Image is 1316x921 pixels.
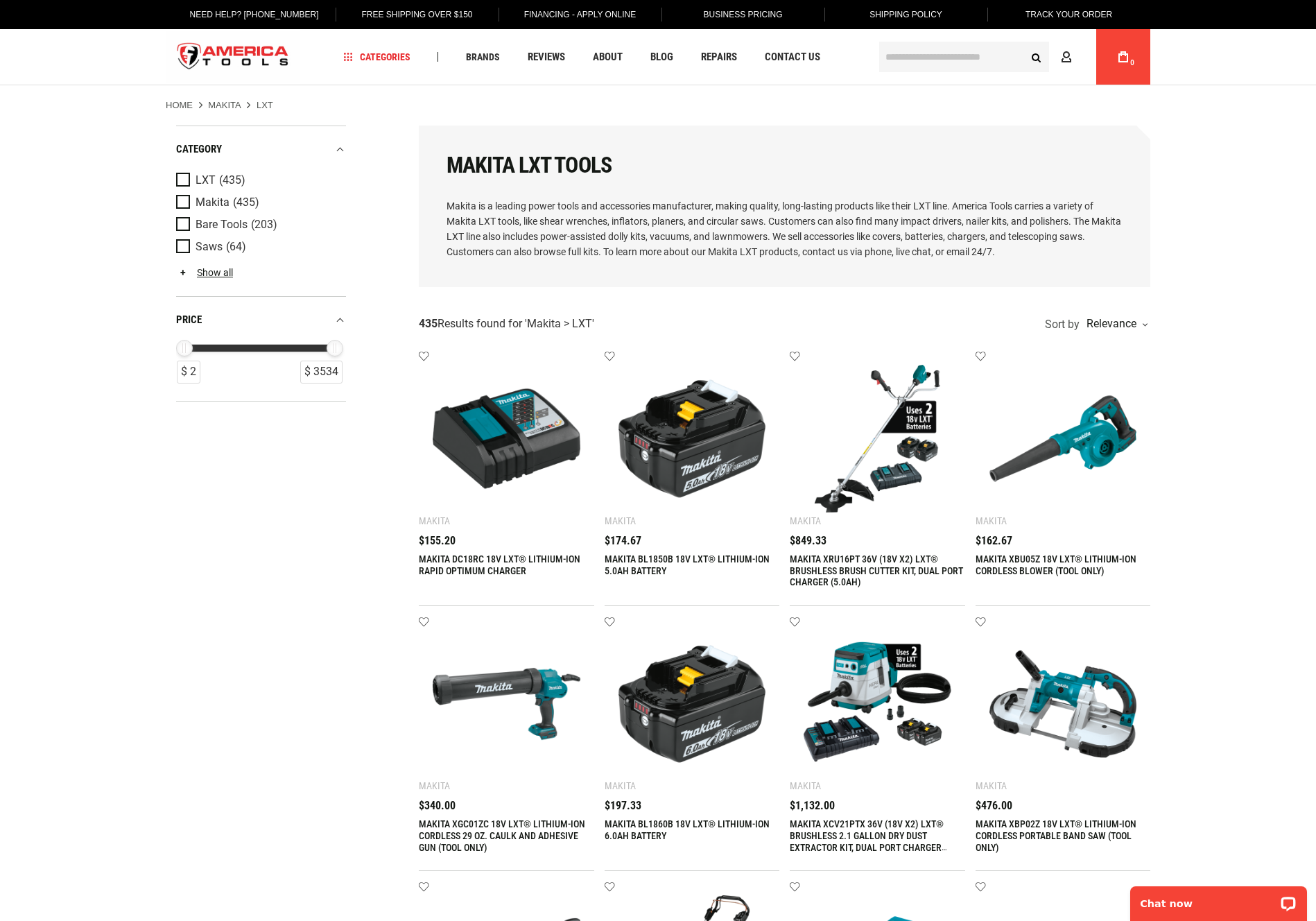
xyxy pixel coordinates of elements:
img: MAKITA BL1860B 18V LXT® LITHIUM-ION 6.0AH BATTERY [618,630,766,778]
a: MAKITA XBU05Z 18V LXT® LITHIUM-ION CORDLESS BLOWER (TOOL ONLY) [976,553,1136,576]
a: Show all [176,267,233,278]
img: America Tools [166,31,300,83]
span: $174.67 [605,535,641,546]
a: 0 [1110,29,1136,85]
a: MAKITA XGC01ZC 18V LXT® LITHIUM-ION CORDLESS 29 OZ. CAULK AND ADHESIVE GUN (TOOL ONLY) [419,818,585,853]
span: Categories [344,52,410,62]
a: Reviews [521,48,571,67]
div: price [176,311,346,329]
a: Saws (64) [176,239,343,255]
span: $849.33 [790,535,826,546]
a: MAKITA BL1850B 18V LXT® LITHIUM-ION 5.0AH BATTERY [605,553,770,576]
a: Home [166,99,193,112]
p: Makita is a leading power tools and accessories manufacturer, making quality, long-lasting produc... [447,198,1123,259]
a: MAKITA XBP02Z 18V LXT® LITHIUM-ION CORDLESS PORTABLE BAND SAW (TOOL ONLY) [976,818,1136,853]
a: Brands [460,48,506,67]
span: Reviews [528,52,565,62]
span: Sort by [1045,319,1080,330]
span: Blog [650,52,673,62]
img: MAKITA XRU16PT 36V (18V X2) LXT® BRUSHLESS BRUSH CUTTER KIT, DUAL PORT CHARGER (5.0AH) [804,365,951,513]
div: Makita [419,780,450,791]
div: Makita [976,515,1007,526]
span: $476.00 [976,800,1012,811]
img: MAKITA DC18RC 18V LXT® LITHIUM-ION RAPID OPTIMUM CHARGER [433,365,580,513]
span: Makita > LXT [527,317,592,330]
div: Relevance [1083,318,1147,329]
span: $155.20 [419,535,456,546]
img: MAKITA XGC01ZC 18V LXT® LITHIUM-ION CORDLESS 29 OZ. CAULK AND ADHESIVE GUN (TOOL ONLY) [433,630,580,778]
span: $197.33 [605,800,641,811]
span: LXT [196,174,216,187]
span: $340.00 [419,800,456,811]
a: Bare Tools (203) [176,217,343,232]
span: Bare Tools [196,218,248,231]
a: Blog [644,48,679,67]
button: Search [1023,44,1049,70]
a: MAKITA DC18RC 18V LXT® LITHIUM-ION RAPID OPTIMUM CHARGER [419,553,580,576]
span: Shipping Policy [869,10,942,19]
img: MAKITA BL1850B 18V LXT® LITHIUM-ION 5.0AH BATTERY [618,365,766,513]
div: category [176,140,346,159]
div: $ 2 [177,361,200,384]
span: (64) [226,241,246,253]
div: Results found for ' ' [419,317,594,332]
a: LXT (435) [176,173,343,188]
span: Saws [196,241,223,253]
span: Contact Us [765,52,820,62]
div: Makita [419,515,450,526]
span: $1,132.00 [790,800,835,811]
a: Makita [208,99,241,112]
a: store logo [166,31,300,83]
img: MAKITA XCV21PTX 36V (18V X2) LXT® BRUSHLESS 2.1 GALLON DRY DUST EXTRACTOR KIT, DUAL PORT CHARGER ... [804,630,951,778]
a: MAKITA XCV21PTX 36V (18V X2) LXT® BRUSHLESS 2.1 GALLON DRY DUST EXTRACTOR KIT, DUAL PORT CHARGER ... [790,818,947,865]
span: (435) [233,197,259,209]
img: MAKITA XBP02Z 18V LXT® LITHIUM-ION CORDLESS PORTABLE BAND SAW (TOOL ONLY) [989,630,1137,778]
span: About [593,52,623,62]
div: Makita [605,780,636,791]
span: $162.67 [976,535,1012,546]
a: Categories [338,48,417,67]
a: Makita (435) [176,195,343,210]
div: Makita [790,515,821,526]
div: Product Filters [176,126,346,402]
a: Repairs [695,48,743,67]
div: $ 3534 [300,361,343,384]
iframe: LiveChat chat widget [1121,877,1316,921]
span: Brands [466,52,500,62]
strong: LXT [257,100,273,110]
div: Makita [605,515,636,526]
div: Makita [790,780,821,791]
a: About [587,48,629,67]
h1: Makita LXT Tools [447,153,1123,178]
span: Makita [196,196,230,209]
a: Contact Us [759,48,826,67]
span: (203) [251,219,277,231]
span: Repairs [701,52,737,62]
a: MAKITA BL1860B 18V LXT® LITHIUM-ION 6.0AH BATTERY [605,818,770,841]
a: MAKITA XRU16PT 36V (18V X2) LXT® BRUSHLESS BRUSH CUTTER KIT, DUAL PORT CHARGER (5.0AH) [790,553,963,588]
strong: 435 [419,317,438,330]
span: (435) [219,175,245,187]
span: 0 [1130,59,1134,67]
div: Makita [976,780,1007,791]
img: MAKITA XBU05Z 18V LXT® LITHIUM-ION CORDLESS BLOWER (TOOL ONLY) [989,365,1137,513]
